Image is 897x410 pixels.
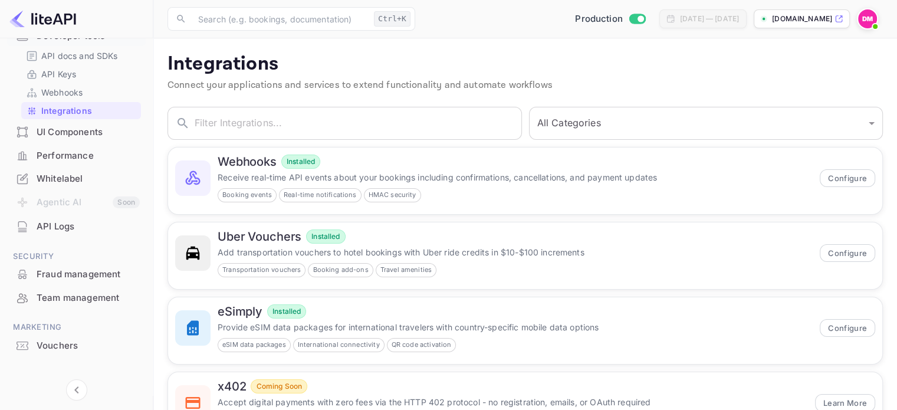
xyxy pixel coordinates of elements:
[66,379,87,401] button: Collapse navigation
[37,172,140,186] div: Whitelabel
[7,287,146,310] div: Team management
[218,340,290,350] span: eSIM data packages
[26,104,136,117] a: Integrations
[26,86,136,99] a: Webhooks
[218,379,246,393] h6: x402
[858,9,877,28] img: Dylan McLean
[7,250,146,263] span: Security
[26,68,136,80] a: API Keys
[7,263,146,285] a: Fraud management
[7,263,146,286] div: Fraud management
[376,265,436,275] span: Travel amenities
[575,12,623,26] span: Production
[218,171,813,183] p: Receive real-time API events about your bookings including confirmations, cancellations, and paym...
[218,190,276,200] span: Booking events
[307,231,344,242] span: Installed
[26,50,136,62] a: API docs and SDKs
[218,229,301,244] h6: Uber Vouchers
[9,9,76,28] img: LiteAPI logo
[37,220,140,234] div: API Logs
[820,244,875,262] button: Configure
[7,334,146,357] div: Vouchers
[37,291,140,305] div: Team management
[251,381,307,392] span: Coming Soon
[7,287,146,309] a: Team management
[364,190,420,200] span: HMAC security
[820,319,875,337] button: Configure
[570,12,650,26] div: Switch to Sandbox mode
[21,47,141,64] div: API docs and SDKs
[37,149,140,163] div: Performance
[7,215,146,237] a: API Logs
[37,268,140,281] div: Fraud management
[218,265,305,275] span: Transportation vouchers
[282,156,320,167] span: Installed
[21,65,141,83] div: API Keys
[41,86,83,99] p: Webhooks
[7,145,146,166] a: Performance
[167,78,883,93] p: Connect your applications and services to extend functionality and automate workflows
[41,50,118,62] p: API docs and SDKs
[218,155,277,169] h6: Webhooks
[41,104,92,117] p: Integrations
[218,396,808,408] p: Accept digital payments with zero fees via the HTTP 402 protocol - no registration, emails, or OA...
[21,84,141,101] div: Webhooks
[820,169,875,187] button: Configure
[195,107,522,140] input: Filter Integrations...
[218,246,813,258] p: Add transportation vouchers to hotel bookings with Uber ride credits in $10-$100 increments
[37,126,140,139] div: UI Components
[772,14,832,24] p: [DOMAIN_NAME]
[268,306,305,317] span: Installed
[7,168,146,191] div: Whitelabel
[41,68,76,80] p: API Keys
[21,102,141,119] div: Integrations
[167,53,883,76] p: Integrations
[7,121,146,143] a: UI Components
[7,215,146,238] div: API Logs
[7,168,146,189] a: Whitelabel
[7,145,146,168] div: Performance
[7,334,146,356] a: Vouchers
[308,265,372,275] span: Booking add-ons
[680,14,739,24] div: [DATE] — [DATE]
[218,304,262,319] h6: eSimply
[7,121,146,144] div: UI Components
[218,321,813,333] p: Provide eSIM data packages for international travelers with country-specific mobile data options
[37,339,140,353] div: Vouchers
[374,11,410,27] div: Ctrl+K
[7,321,146,334] span: Marketing
[280,190,360,200] span: Real-time notifications
[387,340,456,350] span: QR code activation
[294,340,384,350] span: International connectivity
[191,7,369,31] input: Search (e.g. bookings, documentation)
